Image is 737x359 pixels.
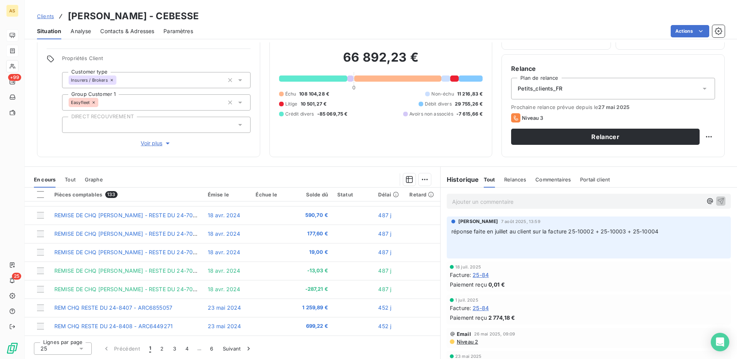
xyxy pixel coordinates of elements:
[441,175,479,184] h6: Historique
[54,267,241,274] span: REMISE DE CHQ [PERSON_NAME] - RESTE DU 24-7099 - ARC6696700
[285,101,298,107] span: Litige
[37,13,54,19] span: Clients
[511,104,715,110] span: Prochaine relance prévue depuis le
[193,342,205,355] span: …
[34,176,56,183] span: En cours
[378,212,391,218] span: 487 j
[71,78,108,82] span: Insurers / Brokers
[62,139,251,148] button: Voir plus
[501,219,540,224] span: 7 août 2025, 13:59
[518,85,562,92] span: Petits_clients_FR
[181,341,193,357] button: 4
[6,75,18,88] a: +99
[299,230,328,238] span: 177,60 €
[580,176,610,183] span: Portail client
[37,12,54,20] a: Clients
[256,191,289,198] div: Échue le
[65,176,76,183] span: Tout
[455,354,482,359] span: 23 mai 2025
[455,265,481,269] span: 18 juil. 2025
[54,249,241,255] span: REMISE DE CHQ [PERSON_NAME] - RESTE DU 24-7099 - ARC6763305
[100,27,154,35] span: Contacts & Adresses
[450,280,487,289] span: Paiement reçu
[6,5,19,17] div: AS
[279,50,483,73] h2: 66 892,23 €
[455,101,483,107] span: 29 755,26 €
[54,212,240,218] span: REMISE DE CHQ [PERSON_NAME] - RESTE DU 24-7098 - ARC6817363
[68,9,199,23] h3: [PERSON_NAME] - CEBESSE
[425,101,452,107] span: Débit divers
[457,331,471,337] span: Email
[71,100,90,105] span: Easyfleet
[285,111,314,117] span: Crédit divers
[337,191,369,198] div: Statut
[141,139,172,147] span: Voir plus
[37,27,61,35] span: Situation
[299,91,329,97] span: 108 104,28 €
[6,342,19,354] img: Logo LeanPay
[504,176,526,183] span: Relances
[409,111,453,117] span: Avoirs non associés
[208,304,241,311] span: 23 mai 2024
[62,55,251,66] span: Propriétés Client
[352,84,355,91] span: 0
[488,280,505,289] span: 0,01 €
[484,176,495,183] span: Tout
[149,345,151,352] span: 1
[488,314,515,322] span: 2 774,18 €
[40,345,47,352] span: 25
[450,271,471,279] span: Facture :
[98,341,145,357] button: Précédent
[208,286,241,292] span: 18 avr. 2024
[299,248,328,256] span: 19,00 €
[378,230,391,237] span: 487 j
[378,286,391,292] span: 487 j
[299,304,328,312] span: 1 259,89 €
[671,25,709,37] button: Actions
[378,249,391,255] span: 487 j
[451,228,658,235] span: réponse faite en juillet au client sur la facture 25-10002 + 25-10003 + 25-10004
[378,191,400,198] div: Délai
[711,333,729,351] div: Open Intercom Messenger
[163,27,193,35] span: Paramètres
[378,304,391,311] span: 452 j
[54,286,240,292] span: REMISE DE CHQ [PERSON_NAME] - RESTE DU 24-7099 - ARC6645921
[145,341,156,357] button: 1
[511,64,715,73] h6: Relance
[208,191,247,198] div: Émise le
[208,212,241,218] span: 18 avr. 2024
[54,323,173,329] span: REM CHQ RESTE DU 24-8408 - ARC6449271
[54,191,199,198] div: Pièces comptables
[301,101,327,107] span: 10 501,27 €
[456,339,478,345] span: Niveau 2
[535,176,571,183] span: Commentaires
[299,267,328,275] span: -13,03 €
[54,304,173,311] span: REM CHQ RESTE DU 24-8407 - ARC6855057
[168,341,181,357] button: 3
[511,129,700,145] button: Relancer
[522,115,543,121] span: Niveau 3
[69,121,75,128] input: Ajouter une valeur
[473,271,489,279] span: 25-84
[208,267,241,274] span: 18 avr. 2024
[450,314,487,322] span: Paiement reçu
[205,341,218,357] button: 6
[208,249,241,255] span: 18 avr. 2024
[317,111,348,117] span: -85 069,75 €
[98,99,104,106] input: Ajouter une valeur
[450,304,471,312] span: Facture :
[54,230,242,237] span: REMISE DE CHQ [PERSON_NAME] - RESTE DU 24-7098 - ARC6830068
[456,111,483,117] span: -7 615,66 €
[455,298,478,302] span: 1 juil. 2025
[299,211,328,219] span: 590,70 €
[299,285,328,293] span: -287,21 €
[473,304,489,312] span: 25-84
[208,323,241,329] span: 23 mai 2024
[409,191,436,198] div: Retard
[116,77,123,84] input: Ajouter une valeur
[457,91,483,97] span: 11 216,83 €
[598,104,629,110] span: 27 mai 2025
[378,323,391,329] span: 452 j
[458,218,498,225] span: [PERSON_NAME]
[105,191,117,198] span: 133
